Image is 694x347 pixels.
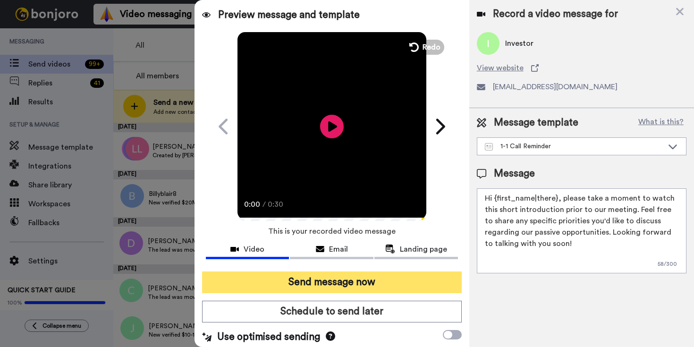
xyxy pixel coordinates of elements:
[244,244,264,255] span: Video
[494,167,535,181] span: Message
[217,330,320,344] span: Use optimised sending
[202,301,462,322] button: Schedule to send later
[477,188,686,273] textarea: Hi {first_name|there}, please take a moment to watch this short introduction prior to our meeting...
[329,244,348,255] span: Email
[493,81,618,93] span: [EMAIL_ADDRESS][DOMAIN_NAME]
[485,142,663,151] div: 1-1 Call Reminder
[635,116,686,130] button: What is this?
[268,221,396,242] span: This is your recorded video message
[268,199,284,210] span: 0:30
[202,271,462,293] button: Send message now
[262,199,266,210] span: /
[477,62,524,74] span: View website
[485,143,493,151] img: Message-temps.svg
[477,62,686,74] a: View website
[400,244,447,255] span: Landing page
[244,199,261,210] span: 0:00
[494,116,578,130] span: Message template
